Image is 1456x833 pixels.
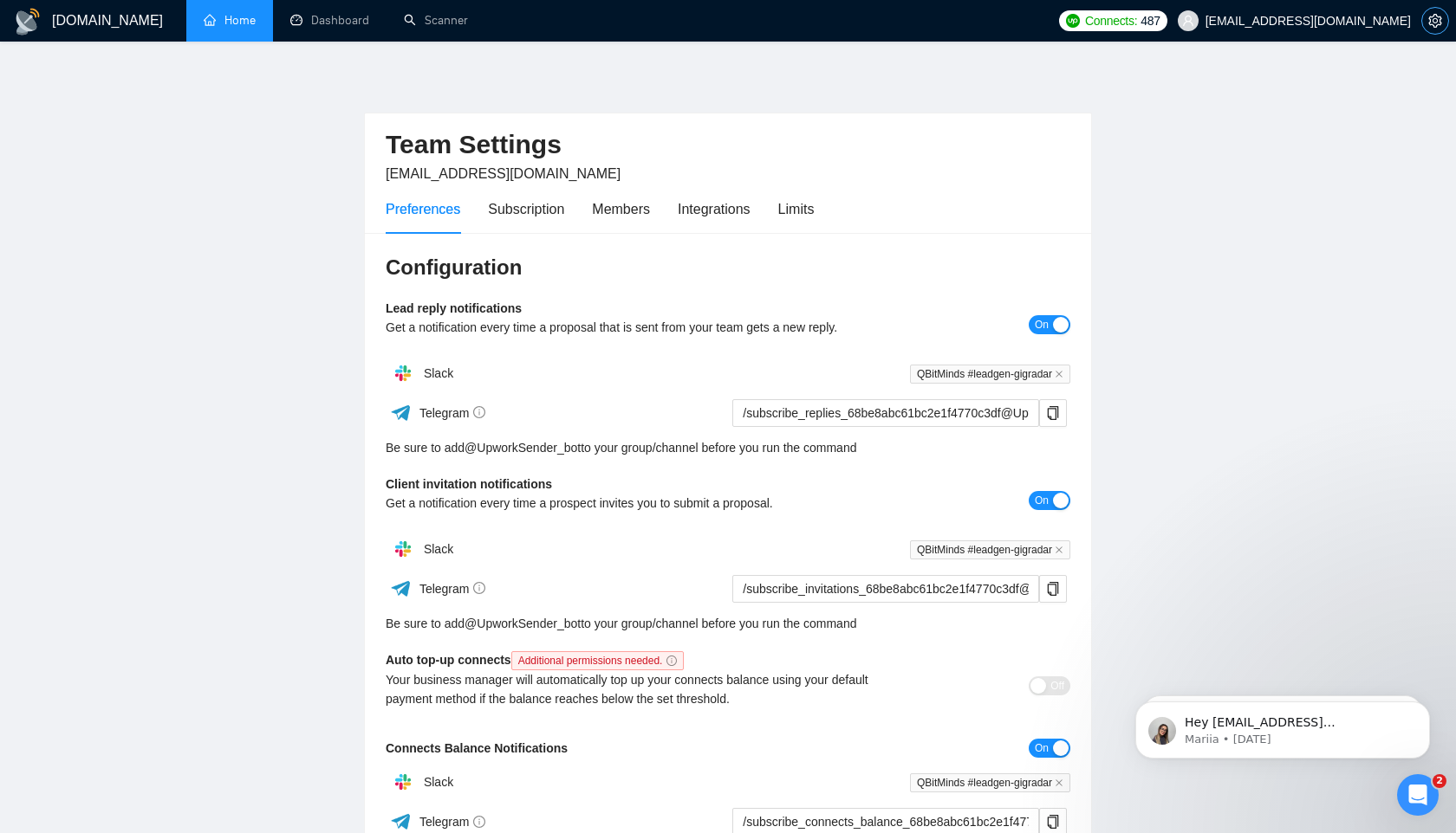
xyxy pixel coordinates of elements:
[592,198,650,220] div: Members
[204,13,256,28] a: homeHome
[386,765,420,799] img: hpQkSZIkSZIkSZIkSZIkSZIkSZIkSZIkSZIkSZIkSZIkSZIkSZIkSZIkSZIkSZIkSZIkSZIkSZIkSZIkSZIkSZIkSZIkSZIkS...
[419,815,486,829] span: Telegram
[424,775,453,789] span: Slack
[386,477,552,491] b: Client invitation notifications
[390,402,412,423] img: ww3wtPAAAAAElFTkSuQmCC
[1433,774,1446,788] span: 2
[465,438,581,457] a: @UpworkSender_bot
[75,50,298,287] span: Hey [EMAIL_ADDRESS][DOMAIN_NAME], Looks like your Upwork agency QBitMinds ran out of connects. We...
[424,542,453,556] span: Slack
[386,301,522,315] b: Lead reply notifications
[404,13,468,28] a: searchScanner
[386,494,900,513] div: Get a notification every time a prospect invites you to submit a proposal.
[386,670,900,708] div: Your business manager will automatically top up your connects balance using your default payment ...
[473,816,485,828] span: info-circle
[386,741,568,755] b: Connects Balance Notifications
[1055,370,1063,378] span: close
[424,366,453,380] span: Slack
[1050,676,1064,695] span: Off
[290,13,369,28] a: dashboardDashboard
[465,614,581,633] a: @UpworkSender_bot
[386,198,460,220] div: Preferences
[1421,7,1449,35] button: setting
[778,198,815,220] div: Limits
[14,8,42,36] img: logo
[386,356,420,391] img: hpQkSZIkSZIkSZIkSZIkSZIkSZIkSZIkSZIkSZIkSZIkSZIkSZIkSZIkSZIkSZIkSZIkSZIkSZIkSZIkSZIkSZIkSZIkSZIkS...
[1035,491,1049,510] span: On
[1055,546,1063,554] span: close
[419,582,486,596] span: Telegram
[1035,739,1049,758] span: On
[386,653,691,667] b: Auto top-up connects
[390,578,412,599] img: ww3wtPAAAAAElFTkSuQmCC
[473,582,485,594] span: info-circle
[1182,15,1194,27] span: user
[386,254,1070,281] h3: Configuration
[1421,14,1449,28] a: setting
[386,614,1070,633] div: Be sure to add to your group/channel before you run the command
[910,540,1070,559] span: QBitMinds #leadgen-gigradar
[511,651,685,670] span: Additional permissions needed.
[678,198,751,220] div: Integrations
[386,532,420,566] img: hpQkSZIkSZIkSZIkSZIkSZIkSZIkSZIkSZIkSZIkSZIkSZIkSZIkSZIkSZIkSZIkSZIkSZIkSZIkSZIkSZIkSZIkSZIkSZIkS...
[910,773,1070,792] span: QBitMinds #leadgen-gigradar
[386,166,621,181] span: [EMAIL_ADDRESS][DOMAIN_NAME]
[1397,774,1439,816] iframe: Intercom live chat
[1039,399,1067,427] button: copy
[1040,582,1066,596] span: copy
[386,438,1070,457] div: Be sure to add to your group/channel before you run the command
[390,810,412,832] img: ww3wtPAAAAAElFTkSuQmCC
[1039,575,1067,603] button: copy
[910,365,1070,384] span: QBitMinds #leadgen-gigradar
[1040,406,1066,420] span: copy
[473,406,485,418] span: info-circle
[1066,14,1080,28] img: upwork-logo.png
[488,198,564,220] div: Subscription
[75,67,299,82] p: Message from Mariia, sent 6d ago
[1109,665,1456,786] iframe: Intercom notifications message
[386,127,1070,163] h2: Team Settings
[1040,815,1066,829] span: copy
[1085,11,1137,30] span: Connects:
[1035,315,1049,334] span: On
[1141,11,1160,30] span: 487
[666,655,677,666] span: info-circle
[1055,778,1063,787] span: close
[386,318,900,337] div: Get a notification every time a proposal that is sent from your team gets a new reply.
[419,406,486,420] span: Telegram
